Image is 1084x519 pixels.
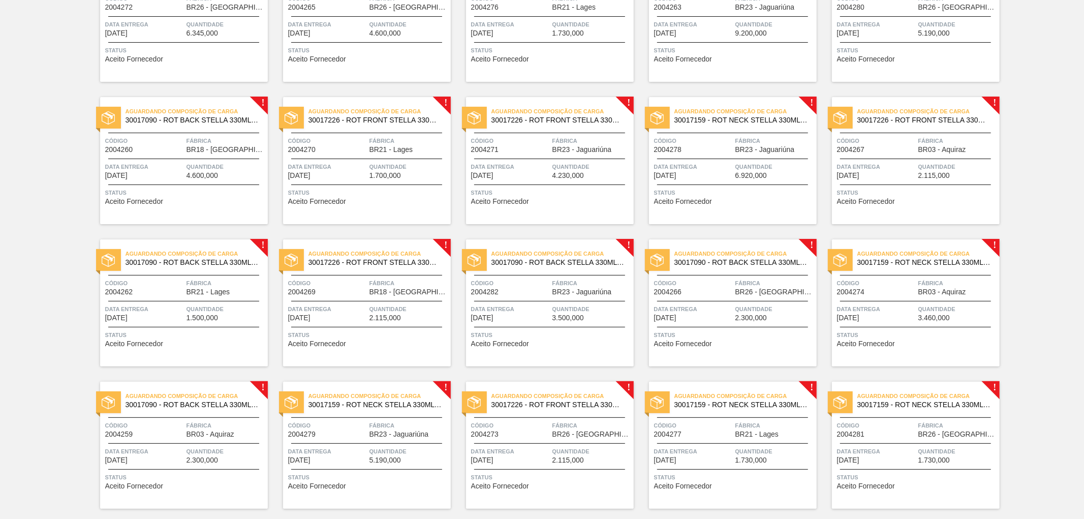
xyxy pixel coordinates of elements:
[918,278,997,288] span: Fábrica
[187,4,265,11] span: BR26 - Uberlândia
[288,288,316,296] span: 2004269
[105,29,128,37] span: 20/08/2025
[105,304,184,314] span: Data entrega
[471,288,499,296] span: 2004282
[918,136,997,146] span: Fábrica
[634,239,817,367] a: !statusAguardando Composição de Carga30017090 - ROT BACK STELLA 330ML 429Código2004266FábricaBR26...
[654,188,814,198] span: Status
[735,456,767,464] span: 1.730,000
[187,314,218,322] span: 1.500,000
[837,456,859,464] span: 20/09/2025
[735,288,814,296] span: BR26 - Uberlândia
[288,340,346,348] span: Aceito Fornecedor
[288,172,311,179] span: 27/08/2025
[837,472,997,482] span: Status
[674,401,809,409] span: 30017159 - ROT NECK STELLA 330ML 429
[735,136,814,146] span: Fábrica
[471,162,550,172] span: Data entrega
[126,391,268,401] span: Aguardando Composição de Carga
[552,172,584,179] span: 4.230,000
[369,19,448,29] span: Quantidade
[654,4,682,11] span: 2004263
[105,288,133,296] span: 2004262
[369,29,401,37] span: 4.600,000
[308,401,443,409] span: 30017159 - ROT NECK STELLA 330ML 429
[735,446,814,456] span: Quantidade
[918,19,997,29] span: Quantidade
[105,456,128,464] span: 14/09/2025
[105,4,133,11] span: 2004272
[105,340,163,348] span: Aceito Fornecedor
[674,259,809,266] span: 30017090 - ROT BACK STELLA 330ML 429
[857,259,992,266] span: 30017159 - ROT NECK STELLA 330ML 429
[369,4,448,11] span: BR26 - Uberlândia
[288,304,367,314] span: Data entrega
[308,249,451,259] span: Aguardando Composição de Carga
[837,136,916,146] span: Código
[105,446,184,456] span: Data entrega
[837,314,859,322] span: 11/09/2025
[735,304,814,314] span: Quantidade
[187,29,218,37] span: 6.345,000
[918,146,966,154] span: BR03 - Aquiraz
[369,431,429,438] span: BR23 - Jaguariúna
[735,278,814,288] span: Fábrica
[837,420,916,431] span: Código
[105,162,184,172] span: Data entrega
[369,446,448,456] span: Quantidade
[288,431,316,438] span: 2004279
[288,4,316,11] span: 2004265
[369,304,448,314] span: Quantidade
[651,396,664,409] img: status
[837,431,865,438] span: 2004281
[857,249,1000,259] span: Aguardando Composição de Carga
[308,106,451,116] span: Aguardando Composição de Carga
[918,162,997,172] span: Quantidade
[268,97,451,224] a: !statusAguardando Composição de Carga30017226 - ROT FRONT STELLA 330ML PM20 429Código2004270Fábri...
[857,401,992,409] span: 30017159 - ROT NECK STELLA 330ML 429
[837,288,865,296] span: 2004274
[308,259,443,266] span: 30017226 - ROT FRONT STELLA 330ML PM20 429
[654,29,676,37] span: 22/08/2025
[552,278,631,288] span: Fábrica
[552,4,596,11] span: BR21 - Lages
[288,420,367,431] span: Código
[471,19,550,29] span: Data entrega
[654,136,733,146] span: Código
[288,456,311,464] span: 15/09/2025
[837,304,916,314] span: Data entrega
[126,401,260,409] span: 30017090 - ROT BACK STELLA 330ML 429
[288,29,311,37] span: 20/08/2025
[288,446,367,456] span: Data entrega
[735,420,814,431] span: Fábrica
[654,420,733,431] span: Código
[918,4,997,11] span: BR26 - Uberlândia
[471,278,550,288] span: Código
[654,472,814,482] span: Status
[837,172,859,179] span: 02/09/2025
[654,431,682,438] span: 2004277
[674,106,817,116] span: Aguardando Composição de Carga
[654,456,676,464] span: 17/09/2025
[654,288,682,296] span: 2004266
[654,19,733,29] span: Data entrega
[105,188,265,198] span: Status
[654,446,733,456] span: Data entrega
[552,446,631,456] span: Quantidade
[552,420,631,431] span: Fábrica
[102,254,115,267] img: status
[105,420,184,431] span: Código
[634,97,817,224] a: !statusAguardando Composição de Carga30017159 - ROT NECK STELLA 330ML 429Código2004278FábricaBR23...
[288,314,311,322] span: 04/09/2025
[552,431,631,438] span: BR26 - Uberlândia
[918,431,997,438] span: BR26 - Uberlândia
[471,456,493,464] span: 17/09/2025
[105,314,128,322] span: 03/09/2025
[833,254,847,267] img: status
[735,146,795,154] span: BR23 - Jaguariúna
[471,4,499,11] span: 2004276
[857,116,992,124] span: 30017226 - ROT FRONT STELLA 330ML PM20 429
[833,111,847,125] img: status
[491,106,634,116] span: Aguardando Composição de Carga
[471,482,529,490] span: Aceito Fornecedor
